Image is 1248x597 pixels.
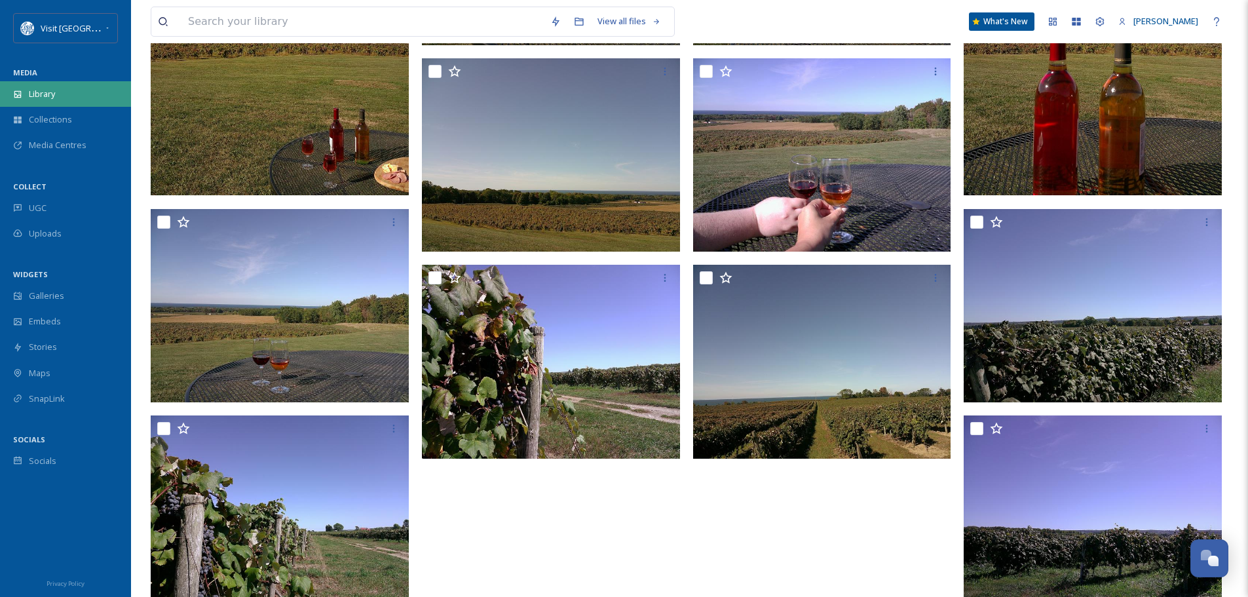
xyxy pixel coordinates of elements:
[151,209,409,403] img: DSCF0025.JPG
[29,367,50,379] span: Maps
[47,579,85,588] span: Privacy Policy
[591,9,668,34] a: View all files
[29,290,64,302] span: Galleries
[181,7,544,36] input: Search your library
[29,139,86,151] span: Media Centres
[1190,539,1228,577] button: Open Chat
[1112,9,1205,34] a: [PERSON_NAME]
[693,265,951,459] img: DSCF0012.JPG
[964,209,1222,403] img: DSCF0019.JPG
[422,265,680,459] img: DSCF0006.JPG
[29,315,61,328] span: Embeds
[29,455,56,467] span: Socials
[422,58,680,252] img: DSCF0028.JPG
[969,12,1034,31] a: What's New
[21,22,34,35] img: download%20%281%29.png
[29,341,57,353] span: Stories
[29,393,65,405] span: SnapLink
[13,182,47,191] span: COLLECT
[29,88,55,100] span: Library
[13,434,45,444] span: SOCIALS
[29,202,47,214] span: UGC
[47,575,85,590] a: Privacy Policy
[41,22,142,34] span: Visit [GEOGRAPHIC_DATA]
[13,67,37,77] span: MEDIA
[693,58,951,252] img: DSCF0023.JPG
[1133,15,1198,27] span: [PERSON_NAME]
[29,227,62,240] span: Uploads
[29,113,72,126] span: Collections
[13,269,48,279] span: WIDGETS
